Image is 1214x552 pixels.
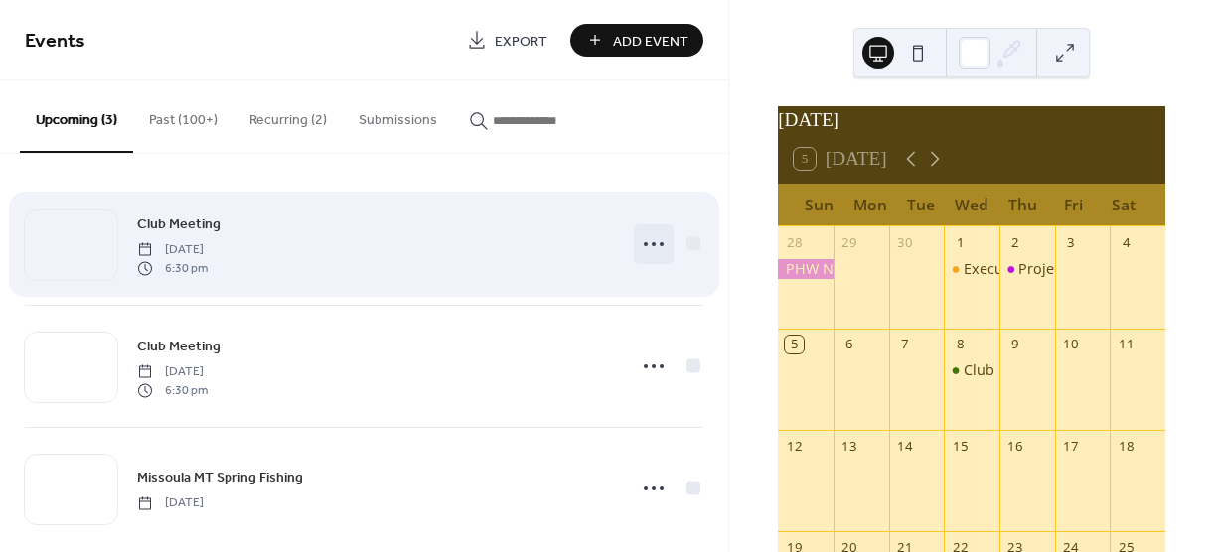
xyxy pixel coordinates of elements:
[137,214,221,235] span: Club Meeting
[233,80,343,151] button: Recurring (2)
[137,259,208,277] span: 6:30 pm
[1006,233,1024,251] div: 2
[613,31,688,52] span: Add Event
[840,437,858,455] div: 13
[20,80,133,153] button: Upcoming (3)
[1006,437,1024,455] div: 16
[137,494,204,512] span: [DATE]
[495,31,547,52] span: Export
[1117,437,1135,455] div: 18
[785,233,803,251] div: 28
[840,233,858,251] div: 29
[452,24,562,57] a: Export
[947,184,997,226] div: Wed
[944,259,999,279] div: Executive Board Meeting
[794,184,844,226] div: Sun
[25,22,85,61] span: Events
[137,468,303,488] span: Missoula MT Spring Fishing
[785,336,803,353] div: 5
[840,336,858,353] div: 6
[951,233,969,251] div: 1
[1006,336,1024,353] div: 9
[137,337,221,357] span: Club Meeting
[1062,233,1080,251] div: 3
[951,437,969,455] div: 15
[951,336,969,353] div: 8
[999,259,1055,279] div: Project Healing Waters North Sound Meeting
[896,233,914,251] div: 30
[137,381,208,399] span: 6:30 pm
[137,241,208,259] span: [DATE]
[137,335,221,357] a: Club Meeting
[133,80,233,151] button: Past (100+)
[964,259,1131,279] div: Executive Board Meeting
[1062,336,1080,353] div: 10
[137,212,221,235] a: Club Meeting
[844,184,895,226] div: Mon
[137,466,303,488] a: Missoula MT Spring Fishing
[343,80,453,151] button: Submissions
[997,184,1048,226] div: Thu
[778,259,834,279] div: PHW Northwest Region 2Fly Competition
[570,24,703,57] button: Add Event
[964,360,1053,380] div: Club Meeting
[1062,437,1080,455] div: 17
[1117,233,1135,251] div: 4
[785,437,803,455] div: 12
[778,106,1165,135] div: [DATE]
[1048,184,1099,226] div: Fri
[1117,336,1135,353] div: 11
[1099,184,1149,226] div: Sat
[895,184,946,226] div: Tue
[944,360,999,380] div: Club Meeting
[137,363,208,381] span: [DATE]
[896,437,914,455] div: 14
[896,336,914,353] div: 7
